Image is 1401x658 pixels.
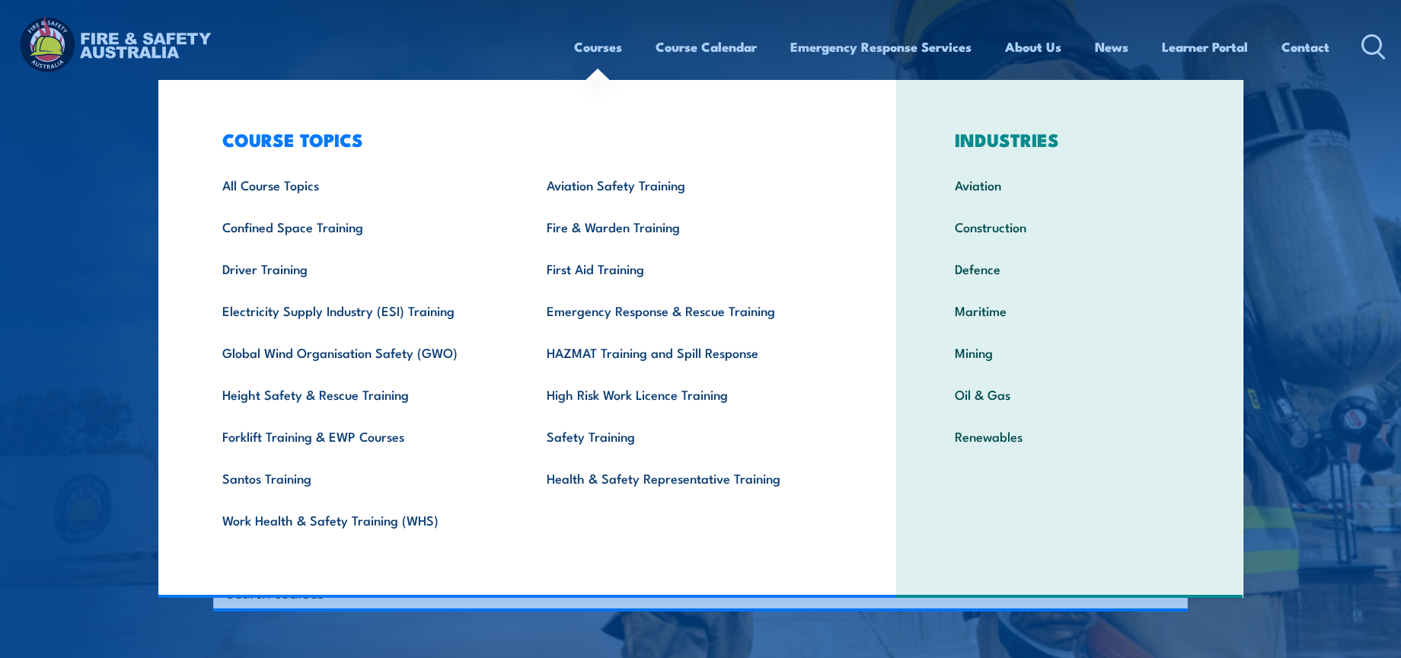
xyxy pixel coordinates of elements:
[931,129,1208,150] h3: INDUSTRIES
[1281,27,1329,67] a: Contact
[790,27,972,67] a: Emergency Response Services
[1095,27,1128,67] a: News
[523,164,848,206] a: Aviation Safety Training
[931,206,1208,248] a: Construction
[523,248,848,289] a: First Aid Training
[199,206,524,248] a: Confined Space Training
[931,248,1208,289] a: Defence
[574,27,622,67] a: Courses
[199,164,524,206] a: All Course Topics
[199,289,524,331] a: Electricity Supply Industry (ESI) Training
[931,373,1208,415] a: Oil & Gas
[656,27,757,67] a: Course Calendar
[523,289,848,331] a: Emergency Response & Rescue Training
[523,415,848,457] a: Safety Training
[523,331,848,373] a: HAZMAT Training and Spill Response
[1005,27,1061,67] a: About Us
[931,164,1208,206] a: Aviation
[199,248,524,289] a: Driver Training
[931,331,1208,373] a: Mining
[931,289,1208,331] a: Maritime
[199,331,524,373] a: Global Wind Organisation Safety (GWO)
[931,415,1208,457] a: Renewables
[199,457,524,499] a: Santos Training
[523,457,848,499] a: Health & Safety Representative Training
[199,373,524,415] a: Height Safety & Rescue Training
[523,373,848,415] a: High Risk Work Licence Training
[1162,27,1248,67] a: Learner Portal
[523,206,848,248] a: Fire & Warden Training
[199,129,849,150] h3: COURSE TOPICS
[199,415,524,457] a: Forklift Training & EWP Courses
[199,499,524,541] a: Work Health & Safety Training (WHS)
